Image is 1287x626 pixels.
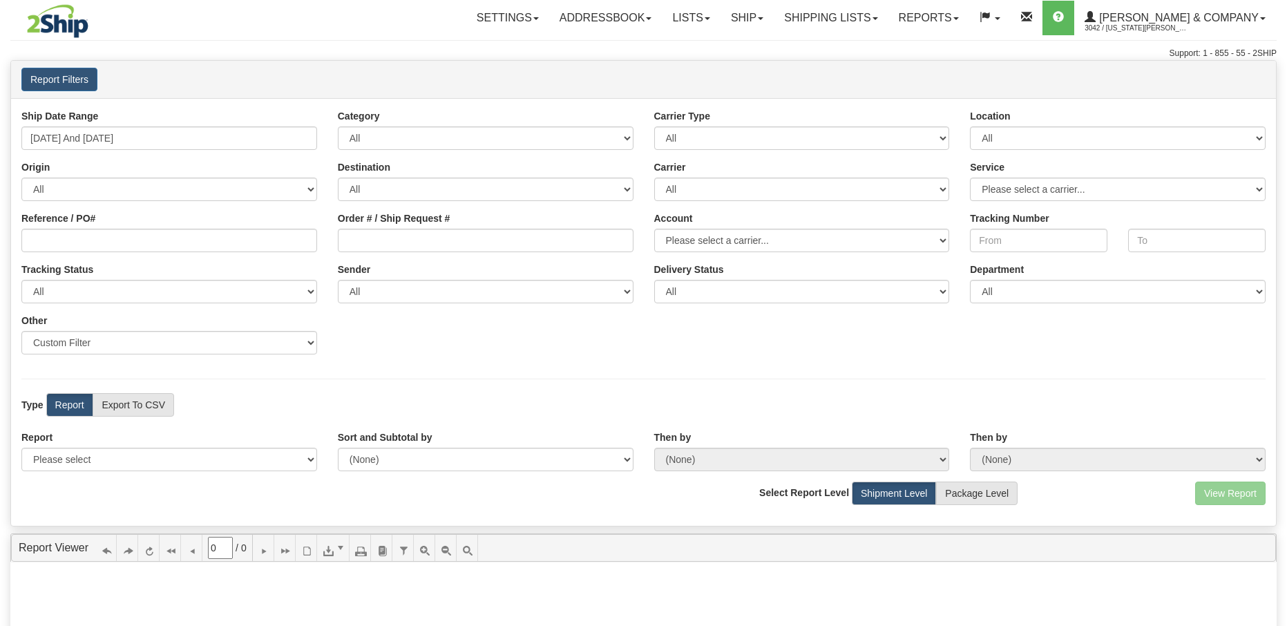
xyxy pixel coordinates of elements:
[970,263,1024,276] label: Department
[466,1,549,35] a: Settings
[1085,21,1188,35] span: 3042 / [US_STATE][PERSON_NAME]
[338,109,380,123] label: Category
[21,160,50,174] label: Origin
[888,1,969,35] a: Reports
[549,1,662,35] a: Addressbook
[21,314,47,328] label: Other
[654,430,692,444] label: Then by
[338,211,450,225] label: Order # / Ship Request #
[338,160,390,174] label: Destination
[338,430,432,444] label: Sort and Subtotal by
[10,3,105,39] img: logo3042.jpg
[236,541,238,555] span: /
[1195,482,1266,505] button: View Report
[338,263,370,276] label: Sender
[970,229,1107,252] input: From
[654,109,710,123] label: Carrier Type
[852,482,937,505] label: Shipment Level
[1255,243,1286,383] iframe: chat widget
[241,541,247,555] span: 0
[936,482,1018,505] label: Package Level
[774,1,888,35] a: Shipping lists
[970,430,1007,444] label: Then by
[21,398,44,412] label: Type
[1074,1,1276,35] a: [PERSON_NAME] & Company 3042 / [US_STATE][PERSON_NAME]
[19,542,88,553] a: Report Viewer
[654,263,724,276] label: Please ensure data set in report has been RECENTLY tracked from your Shipment History
[654,211,693,225] label: Account
[970,211,1049,225] label: Tracking Number
[21,430,53,444] label: Report
[654,160,686,174] label: Carrier
[93,393,174,417] label: Export To CSV
[1128,229,1266,252] input: To
[654,280,950,303] select: Please ensure data set in report has been RECENTLY tracked from your Shipment History
[10,48,1277,59] div: Support: 1 - 855 - 55 - 2SHIP
[970,160,1004,174] label: Service
[21,211,95,225] label: Reference / PO#
[46,393,93,417] label: Report
[970,109,1010,123] label: Location
[759,486,849,500] label: Select Report Level
[21,68,97,91] button: Report Filters
[1096,12,1259,23] span: [PERSON_NAME] & Company
[21,263,93,276] label: Tracking Status
[662,1,720,35] a: Lists
[721,1,774,35] a: Ship
[21,109,98,123] label: Ship Date Range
